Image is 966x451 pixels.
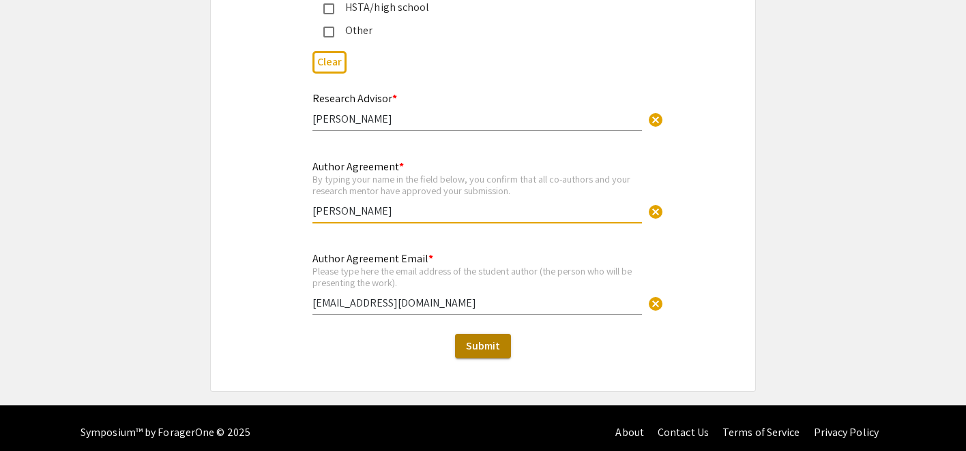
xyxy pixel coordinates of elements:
mat-label: Author Agreement Email [312,251,433,266]
input: Type Here [312,204,642,218]
button: Clear [642,197,669,224]
div: By typing your name in the field below, you confirm that all co-authors and your research mentor ... [312,173,642,197]
div: Please type here the email address of the student author (the person who will be presenting the w... [312,265,642,289]
span: cancel [647,112,664,128]
input: Type Here [312,112,642,126]
span: cancel [647,204,664,220]
span: Submit [466,339,500,353]
button: Clear [642,289,669,316]
mat-label: Author Agreement [312,159,404,174]
div: Other [334,22,621,39]
a: Privacy Policy [814,425,879,439]
a: About [615,425,644,439]
button: Clear [642,105,669,132]
button: Clear [312,51,347,74]
span: cancel [647,296,664,312]
mat-label: Research Advisor [312,91,397,106]
input: Type Here [312,296,642,310]
a: Contact Us [658,425,709,439]
button: Submit [455,334,511,358]
iframe: Chat [10,390,58,441]
a: Terms of Service [722,425,800,439]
